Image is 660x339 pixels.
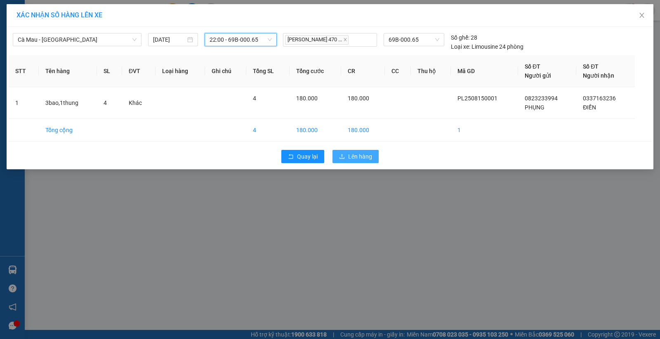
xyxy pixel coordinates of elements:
[39,87,97,119] td: 3bao,1thung
[4,18,157,28] li: 85 [PERSON_NAME]
[341,55,385,87] th: CR
[156,55,205,87] th: Loại hàng
[451,33,477,42] div: 28
[297,152,318,161] span: Quay lại
[246,119,290,142] td: 4
[348,95,369,102] span: 180.000
[290,119,341,142] td: 180.000
[47,5,117,16] b: [PERSON_NAME]
[451,119,518,142] td: 1
[583,63,599,70] span: Số ĐT
[253,95,256,102] span: 4
[9,87,39,119] td: 1
[583,72,614,79] span: Người nhận
[296,95,318,102] span: 180.000
[9,55,39,87] th: STT
[583,95,616,102] span: 0337163236
[583,104,596,111] span: ĐIỀN
[210,33,272,46] span: 22:00 - 69B-000.65
[630,4,653,27] button: Close
[205,55,247,87] th: Ghi chú
[385,55,411,87] th: CC
[122,87,156,119] td: Khác
[285,35,349,45] span: [PERSON_NAME] 470 ...
[290,55,341,87] th: Tổng cước
[339,154,345,160] span: upload
[341,119,385,142] td: 180.000
[451,42,470,51] span: Loại xe:
[47,20,54,26] span: environment
[457,95,497,102] span: PL2508150001
[122,55,156,87] th: ĐVT
[639,12,645,19] span: close
[451,42,523,51] div: Limousine 24 phòng
[525,72,551,79] span: Người gửi
[525,104,544,111] span: PHỤNG
[18,33,137,46] span: Cà Mau - Sài Gòn
[288,154,294,160] span: rollback
[4,28,157,39] li: 02839.63.63.63
[104,100,107,106] span: 4
[39,119,97,142] td: Tổng cộng
[246,55,290,87] th: Tổng SL
[16,11,102,19] span: XÁC NHẬN SỐ HÀNG LÊN XE
[451,55,518,87] th: Mã GD
[525,95,558,102] span: 0823233994
[389,33,439,46] span: 69B-000.65
[281,150,324,163] button: rollbackQuay lại
[348,152,372,161] span: Lên hàng
[451,33,469,42] span: Số ghế:
[4,52,112,65] b: GỬI : VP Phước Long
[525,63,540,70] span: Số ĐT
[47,30,54,37] span: phone
[97,55,122,87] th: SL
[343,38,347,42] span: close
[153,35,186,44] input: 15/08/2025
[411,55,451,87] th: Thu hộ
[39,55,97,87] th: Tên hàng
[332,150,379,163] button: uploadLên hàng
